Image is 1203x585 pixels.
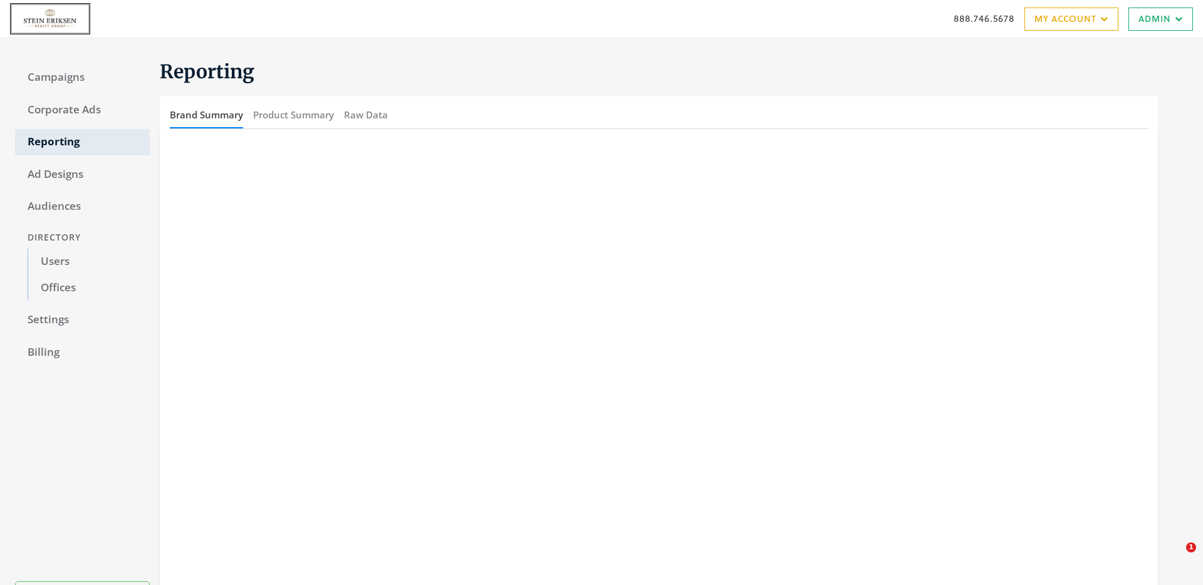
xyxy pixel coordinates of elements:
a: Reporting [15,129,150,155]
a: Admin [1128,8,1193,31]
h1: Reporting [160,60,1158,84]
a: Offices [28,275,150,301]
button: Brand Summary [170,101,243,128]
span: 1 [1186,542,1196,552]
a: Audiences [15,194,150,220]
a: Campaigns [15,65,150,91]
button: Product Summary [253,101,334,128]
div: Directory [15,226,150,249]
a: Ad Designs [15,162,150,188]
iframe: Intercom live chat [1160,542,1190,572]
a: Billing [15,339,150,366]
a: 888.746.5678 [954,12,1014,25]
a: Users [28,249,150,275]
a: Settings [15,307,150,333]
a: Corporate Ads [15,97,150,123]
img: Adwerx [10,3,90,34]
a: My Account [1024,8,1118,31]
button: Raw Data [344,101,388,128]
